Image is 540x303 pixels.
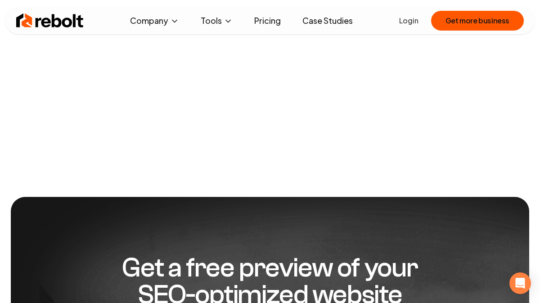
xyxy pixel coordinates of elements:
[431,11,524,31] button: Get more business
[193,12,240,30] button: Tools
[295,12,360,30] a: Case Studies
[16,12,84,30] img: Rebolt Logo
[247,12,288,30] a: Pricing
[123,12,186,30] button: Company
[399,15,418,26] a: Login
[509,272,531,294] div: Open Intercom Messenger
